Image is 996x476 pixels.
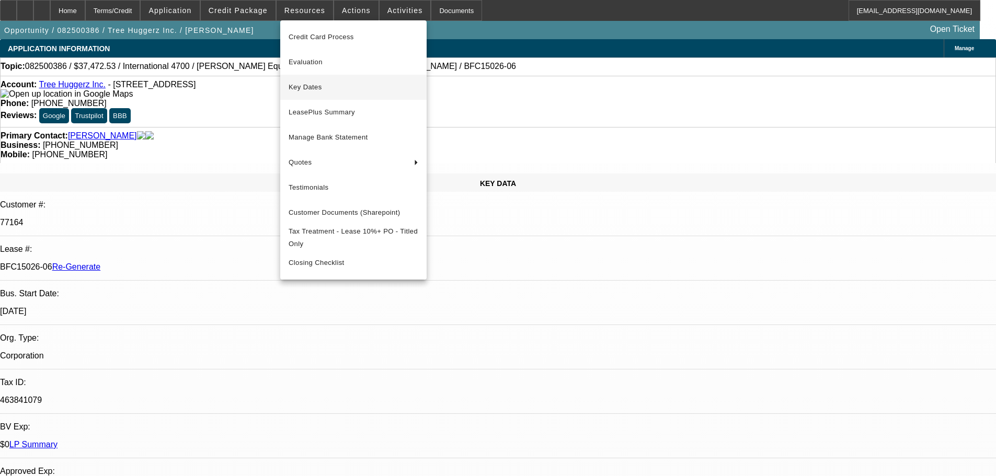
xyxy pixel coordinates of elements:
[289,56,418,68] span: Evaluation
[289,131,418,144] span: Manage Bank Statement
[289,181,418,194] span: Testimonials
[289,225,418,250] span: Tax Treatment - Lease 10%+ PO - Titled Only
[289,156,406,169] span: Quotes
[289,81,418,94] span: Key Dates
[289,106,418,119] span: LeasePlus Summary
[289,31,418,43] span: Credit Card Process
[289,259,345,266] span: Closing Checklist
[289,206,418,219] span: Customer Documents (Sharepoint)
